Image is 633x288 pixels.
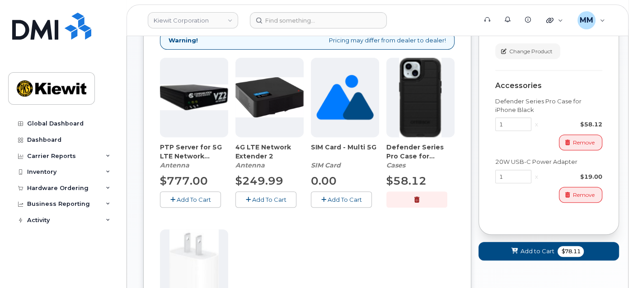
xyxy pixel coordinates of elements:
[311,161,341,169] em: SIM Card
[558,246,584,257] span: $78.11
[252,196,286,203] span: Add To Cart
[542,172,602,181] div: $19.00
[509,47,553,56] span: Change Product
[531,172,542,181] div: x
[571,11,611,29] div: Michael Manahan
[235,77,304,117] img: 4glte_extender.png
[160,31,455,50] div: Pricing may differ from dealer to dealer!
[542,120,602,129] div: $58.12
[386,161,405,169] em: Cases
[386,174,427,187] span: $58.12
[520,247,554,255] span: Add to Cart
[573,139,595,147] span: Remove
[250,12,387,28] input: Find something...
[235,161,265,169] em: Antenna
[235,143,304,170] div: 4G LTE Network Extender 2
[160,143,228,161] span: PTP Server for 5G LTE Network Extender 4/4G LTE Network Extender 3
[311,143,379,170] div: SIM Card - Multi 5G
[540,11,569,29] div: Quicklinks
[160,143,228,170] div: PTP Server for 5G LTE Network Extender 4/4G LTE Network Extender 3
[160,191,221,207] button: Add To Cart
[386,143,455,170] div: Defender Series Pro Case for iPhone Black
[495,97,602,114] div: Defender Series Pro Case for iPhone Black
[573,191,595,199] span: Remove
[148,12,238,28] a: Kiewit Corporation
[495,43,560,59] button: Change Product
[478,242,619,260] button: Add to Cart $78.11
[160,174,208,187] span: $777.00
[235,191,296,207] button: Add To Cart
[316,58,374,137] img: no_image_found-2caef05468ed5679b831cfe6fc140e25e0c280774317ffc20a367ab7fd17291e.png
[559,135,602,150] button: Remove
[495,158,602,166] div: 20W USB-C Power Adapter
[160,161,189,169] em: Antenna
[235,174,283,187] span: $249.99
[594,249,626,281] iframe: Messenger Launcher
[235,143,304,161] span: 4G LTE Network Extender 2
[531,120,542,129] div: x
[580,15,593,26] span: MM
[399,58,441,137] img: defenderiphone14.png
[160,84,228,111] img: Casa_Sysem.png
[559,187,602,203] button: Remove
[311,174,337,187] span: 0.00
[311,191,372,207] button: Add To Cart
[495,82,602,90] div: Accessories
[169,36,198,45] strong: Warning!
[386,143,455,161] span: Defender Series Pro Case for iPhone Black
[176,196,211,203] span: Add To Cart
[311,143,379,161] span: SIM Card - Multi 5G
[327,196,361,203] span: Add To Cart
